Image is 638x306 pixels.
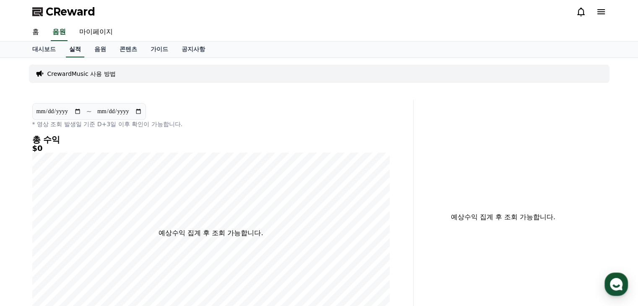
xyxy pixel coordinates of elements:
a: 가이드 [144,41,175,57]
p: 예상수익 집계 후 조회 가능합니다. [159,228,263,238]
p: 예상수익 집계 후 조회 가능합니다. [420,212,586,222]
a: 음원 [88,41,113,57]
a: CrewardMusic 사용 방법 [47,70,116,78]
p: * 영상 조회 발생일 기준 D+3일 이후 확인이 가능합니다. [32,120,390,128]
a: 홈 [26,23,46,41]
a: 설정 [108,236,161,257]
p: ~ [86,106,92,117]
a: 마이페이지 [73,23,120,41]
a: 음원 [51,23,68,41]
span: 설정 [130,249,140,256]
span: 대화 [77,249,87,256]
a: 대시보드 [26,41,62,57]
a: 실적 [66,41,84,57]
h5: $0 [32,144,390,153]
a: 홈 [3,236,55,257]
span: 홈 [26,249,31,256]
span: CReward [46,5,95,18]
a: CReward [32,5,95,18]
a: 공지사항 [175,41,212,57]
h4: 총 수익 [32,135,390,144]
a: 대화 [55,236,108,257]
a: 콘텐츠 [113,41,144,57]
